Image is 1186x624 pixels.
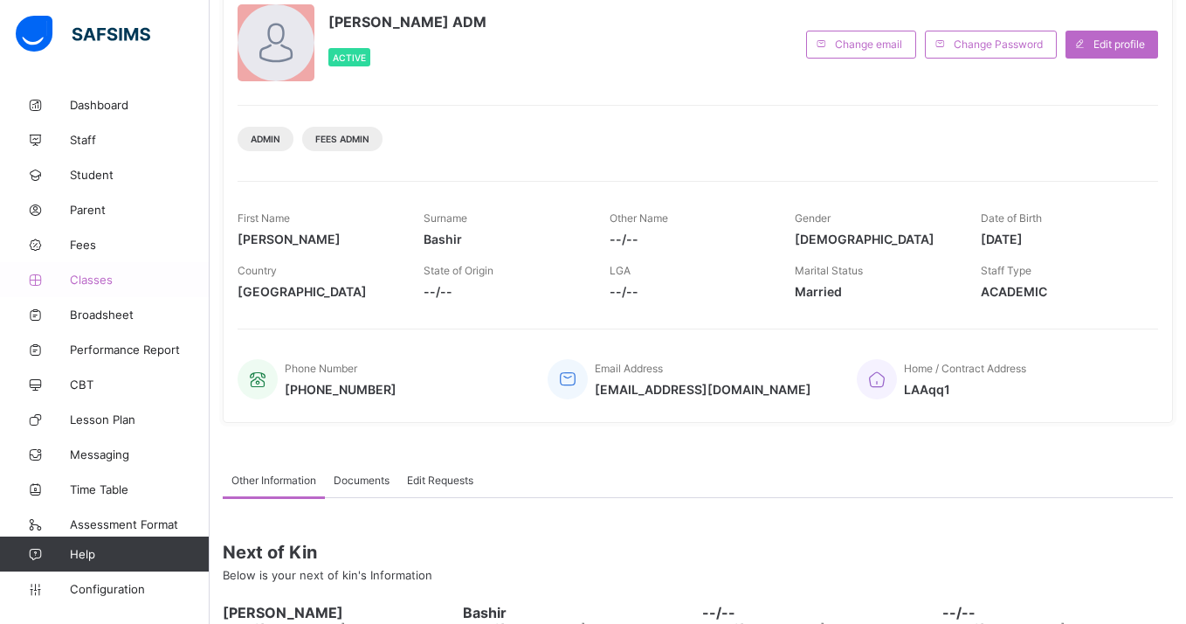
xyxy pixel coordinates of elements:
span: Marital Status [795,264,863,277]
span: [DEMOGRAPHIC_DATA] [795,232,955,246]
span: --/-- [424,284,583,299]
span: Messaging [70,447,210,461]
span: Edit Requests [407,474,473,487]
span: Documents [334,474,390,487]
span: State of Origin [424,264,493,277]
span: --/-- [942,604,1174,621]
span: Married [795,284,955,299]
span: Active [333,52,366,63]
span: --/-- [702,604,934,621]
span: Edit profile [1093,38,1145,51]
span: --/-- [610,232,769,246]
span: Performance Report [70,343,210,357]
span: Country [238,264,277,277]
span: Assessment Format [70,517,210,531]
span: CBT [70,378,210,392]
span: Admin [251,134,280,144]
span: Help [70,547,209,561]
span: Fees [70,238,210,252]
span: ACADEMIC [981,284,1141,299]
span: Surname [424,211,467,225]
span: Fees Admin [315,134,369,144]
span: Bashir [424,232,583,246]
span: Date of Birth [981,211,1042,225]
span: Gender [795,211,831,225]
span: Classes [70,273,210,287]
span: Staff Type [981,264,1031,277]
span: [PERSON_NAME] ADM [328,13,486,31]
span: Other Information [231,474,316,487]
span: Broadsheet [70,308,210,322]
span: LAAqq1 [904,382,1026,397]
span: [EMAIL_ADDRESS][DOMAIN_NAME] [595,382,811,397]
span: [PHONE_NUMBER] [285,382,396,397]
span: Change Password [954,38,1043,51]
span: Change email [835,38,902,51]
span: Next of Kin [223,542,1173,563]
img: safsims [16,16,150,52]
span: [GEOGRAPHIC_DATA] [238,284,397,299]
span: Bashir [463,604,694,621]
span: Phone Number [285,362,357,375]
span: Staff [70,133,210,147]
span: Time Table [70,482,210,496]
span: Email Address [595,362,663,375]
span: Student [70,168,210,182]
span: [PERSON_NAME] [223,604,454,621]
span: Dashboard [70,98,210,112]
span: Other Name [610,211,668,225]
span: LGA [610,264,631,277]
span: Lesson Plan [70,413,210,426]
span: Parent [70,203,210,217]
span: First Name [238,211,290,225]
span: --/-- [610,284,769,299]
span: Below is your next of kin's Information [223,568,432,582]
span: Configuration [70,582,209,596]
span: [DATE] [981,232,1141,246]
span: Home / Contract Address [904,362,1026,375]
span: [PERSON_NAME] [238,232,397,246]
